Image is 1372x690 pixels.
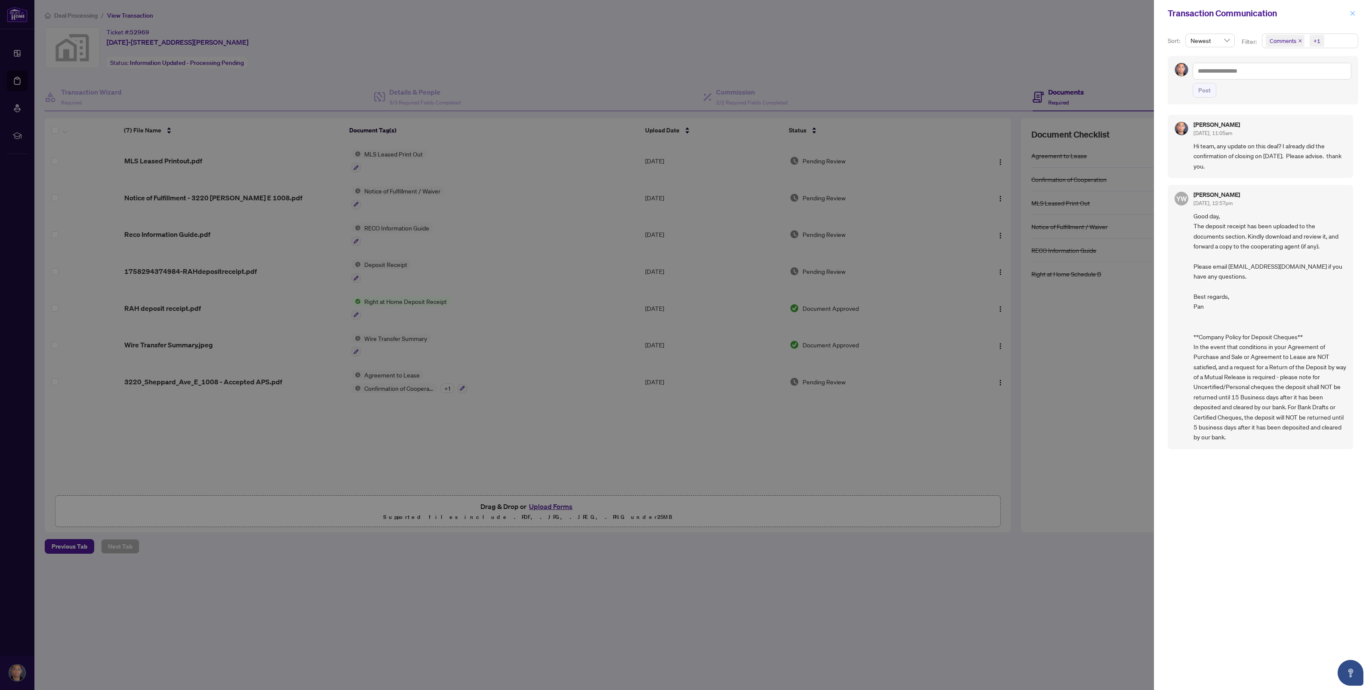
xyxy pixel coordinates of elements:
[1191,34,1230,47] span: Newest
[1350,10,1356,16] span: close
[1194,130,1232,136] span: [DATE], 11:05am
[1193,83,1216,98] button: Post
[1194,211,1346,442] span: Good day, The deposit receipt has been uploaded to the documents section. Kindly download and rev...
[1168,7,1347,20] div: Transaction Communication
[1194,192,1240,198] h5: [PERSON_NAME]
[1270,37,1296,45] span: Comments
[1168,36,1182,46] p: Sort:
[1175,63,1188,76] img: Profile Icon
[1338,660,1363,686] button: Open asap
[1298,39,1302,43] span: close
[1314,37,1320,45] div: +1
[1266,35,1304,47] span: Comments
[1242,37,1258,46] p: Filter:
[1176,193,1187,204] span: YW
[1194,141,1346,171] span: Hi team, any update on this deal? I already did the confirmation of closing on [DATE]. Please adv...
[1194,122,1240,128] h5: [PERSON_NAME]
[1175,122,1188,135] img: Profile Icon
[1194,200,1233,206] span: [DATE], 12:57pm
